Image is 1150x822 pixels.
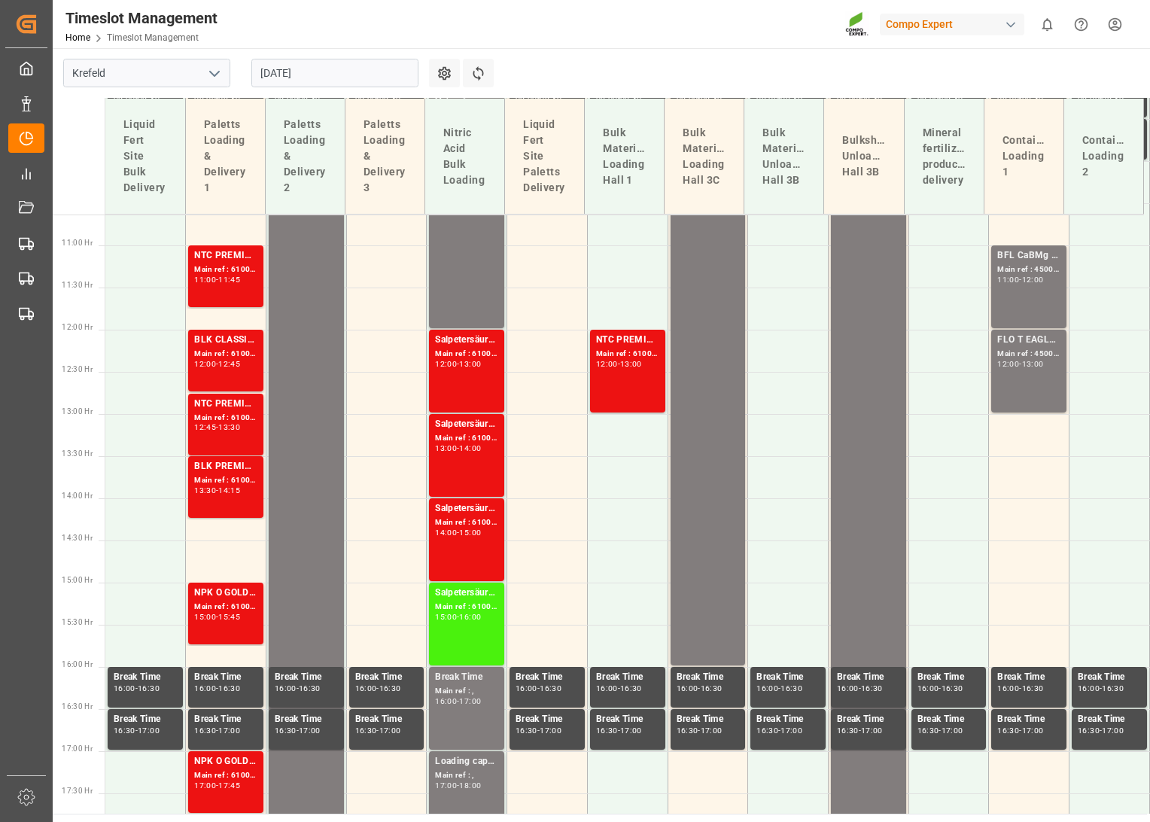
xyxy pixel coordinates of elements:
[62,618,93,626] span: 15:30 Hr
[917,727,939,734] div: 16:30
[836,126,891,186] div: Bulkship Unloading Hall 3B
[756,119,811,194] div: Bulk Material Unloading Hall 3B
[435,601,498,613] div: Main ref : 6100001408, 2000001212;
[516,685,537,692] div: 16:00
[997,361,1019,367] div: 12:00
[355,685,377,692] div: 16:00
[701,727,723,734] div: 17:00
[596,670,659,685] div: Break Time
[778,727,780,734] div: -
[677,685,698,692] div: 16:00
[837,685,859,692] div: 16:00
[780,727,802,734] div: 17:00
[457,529,459,536] div: -
[917,670,981,685] div: Break Time
[459,529,481,536] div: 15:00
[596,333,659,348] div: NTC PREMIUM [DATE]+3+TE BULK;
[435,516,498,529] div: Main ref : 6100001397, 2000001217;
[1022,361,1044,367] div: 13:00
[677,727,698,734] div: 16:30
[194,754,257,769] div: NPK O GOLD KR [DATE] 25kg (x60) IT;
[435,769,498,782] div: Main ref : ,
[1019,276,1021,283] div: -
[435,670,498,685] div: Break Time
[939,727,941,734] div: -
[701,685,723,692] div: 16:30
[435,782,457,789] div: 17:00
[435,754,498,769] div: Loading capacity
[275,712,338,727] div: Break Time
[516,727,537,734] div: 16:30
[1076,126,1131,186] div: Container Loading 2
[435,445,457,452] div: 13:00
[459,361,481,367] div: 13:00
[376,685,379,692] div: -
[62,365,93,373] span: 12:30 Hr
[861,727,883,734] div: 17:00
[859,727,861,734] div: -
[435,432,498,445] div: Main ref : 6100001322, 2000001142;
[457,445,459,452] div: -
[942,685,963,692] div: 16:30
[1019,361,1021,367] div: -
[1019,685,1021,692] div: -
[135,685,138,692] div: -
[218,613,240,620] div: 15:45
[194,424,216,431] div: 12:45
[997,248,1060,263] div: BFL CaBMg SL 20L (x48) EN,IN MTO;
[62,744,93,753] span: 17:00 Hr
[837,670,900,685] div: Break Time
[194,333,257,348] div: BLK CLASSIC [DATE] 25kg(x40)D,EN,PL,FNL;NTC CLASSIC [DATE] 25kg (x40) DE,EN,PL;
[457,613,459,620] div: -
[997,670,1060,685] div: Break Time
[859,685,861,692] div: -
[435,348,498,361] div: Main ref : 6100001430, 2000001173;
[917,712,981,727] div: Break Time
[596,361,618,367] div: 12:00
[540,685,561,692] div: 16:30
[379,685,401,692] div: 16:30
[620,361,642,367] div: 13:00
[62,702,93,711] span: 16:30 Hr
[297,685,299,692] div: -
[1102,685,1124,692] div: 16:30
[435,685,498,698] div: Main ref : ,
[194,348,257,361] div: Main ref : 6100001277, 2000000951; 2000000951;2000000960;
[216,727,218,734] div: -
[1030,8,1064,41] button: show 0 new notifications
[135,727,138,734] div: -
[618,727,620,734] div: -
[677,119,732,194] div: Bulk Material Loading Hall 3C
[880,10,1030,38] button: Compo Expert
[435,417,498,432] div: Salpetersäure 53 lose;
[216,613,218,620] div: -
[251,59,418,87] input: DD.MM.YYYY
[620,727,642,734] div: 17:00
[194,685,216,692] div: 16:00
[596,685,618,692] div: 16:00
[194,361,216,367] div: 12:00
[435,501,498,516] div: Salpetersäure 53 lose;
[62,492,93,500] span: 14:00 Hr
[780,685,802,692] div: 16:30
[194,487,216,494] div: 13:30
[194,474,257,487] div: Main ref : 6100001447, 2000001223;
[437,119,492,194] div: Nitric Acid Bulk Loading
[194,782,216,789] div: 17:00
[1078,670,1141,685] div: Break Time
[114,712,177,727] div: Break Time
[299,727,321,734] div: 17:00
[65,7,218,29] div: Timeslot Management
[299,685,321,692] div: 16:30
[216,685,218,692] div: -
[275,685,297,692] div: 16:00
[517,111,572,202] div: Liquid Fert Site Paletts Delivery
[114,670,177,685] div: Break Time
[939,685,941,692] div: -
[275,727,297,734] div: 16:30
[620,685,642,692] div: 16:30
[194,613,216,620] div: 15:00
[278,111,333,202] div: Paletts Loading & Delivery 2
[459,782,481,789] div: 18:00
[1078,712,1141,727] div: Break Time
